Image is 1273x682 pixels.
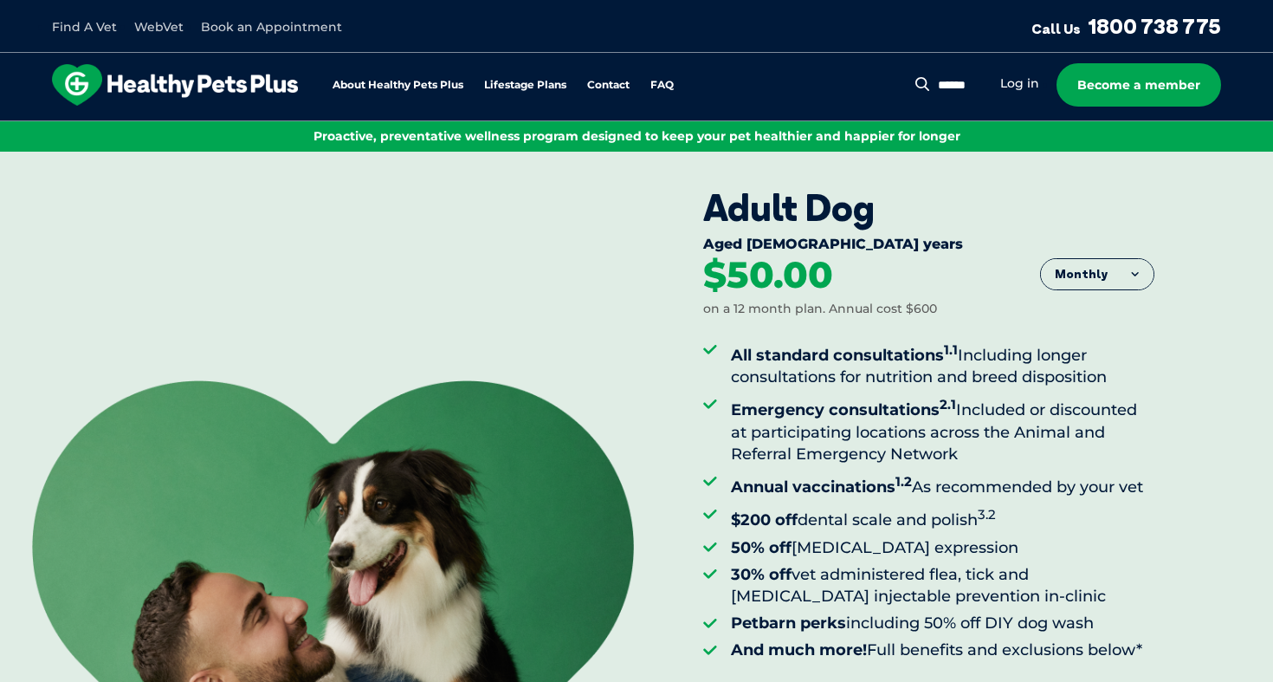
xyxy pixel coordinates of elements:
strong: All standard consultations [731,346,958,365]
a: Lifestage Plans [484,80,566,91]
div: $50.00 [703,257,833,295]
li: dental scale and polish [731,503,1154,531]
button: Search [912,75,934,93]
strong: And much more! [731,640,867,659]
a: Book an Appointment [201,19,342,35]
li: Full benefits and exclusions below* [731,640,1154,661]
img: hpp-logo [52,64,298,106]
strong: $200 off [731,510,798,529]
li: Including longer consultations for nutrition and breed disposition [731,339,1154,388]
span: Call Us [1031,20,1081,37]
li: vet administered flea, tick and [MEDICAL_DATA] injectable prevention in-clinic [731,564,1154,607]
div: Adult Dog [703,186,1154,230]
li: including 50% off DIY dog wash [731,613,1154,634]
a: Call Us1800 738 775 [1031,13,1221,39]
a: Contact [587,80,630,91]
a: Find A Vet [52,19,117,35]
li: As recommended by your vet [731,471,1154,498]
li: [MEDICAL_DATA] expression [731,537,1154,559]
sup: 1.2 [895,473,912,490]
div: Aged [DEMOGRAPHIC_DATA] years [703,236,1154,257]
sup: 3.2 [978,506,996,523]
a: Become a member [1057,63,1221,107]
span: Proactive, preventative wellness program designed to keep your pet healthier and happier for longer [313,128,960,144]
strong: 50% off [731,538,792,557]
strong: Annual vaccinations [731,477,912,497]
button: Monthly [1041,259,1153,290]
div: on a 12 month plan. Annual cost $600 [703,301,937,318]
strong: 30% off [731,565,792,584]
a: WebVet [134,19,184,35]
sup: 2.1 [940,396,956,412]
a: FAQ [650,80,674,91]
strong: Emergency consultations [731,400,956,419]
a: About Healthy Pets Plus [333,80,463,91]
strong: Petbarn perks [731,614,846,633]
sup: 1.1 [944,341,958,358]
li: Included or discounted at participating locations across the Animal and Referral Emergency Network [731,393,1154,465]
a: Log in [1000,75,1039,92]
